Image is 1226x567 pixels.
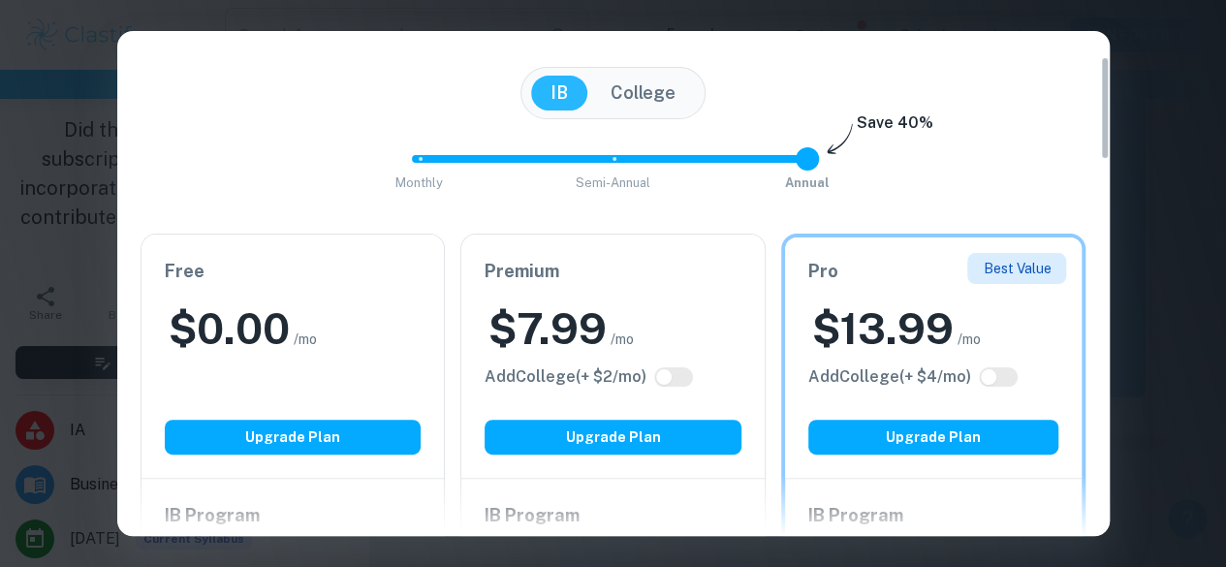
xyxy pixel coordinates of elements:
[808,365,971,389] h6: Click to see all the additional College features.
[576,175,650,190] span: Semi-Annual
[531,76,587,110] button: IB
[983,258,1051,279] p: Best Value
[857,111,933,144] h6: Save 40%
[591,76,695,110] button: College
[485,420,741,455] button: Upgrade Plan
[827,123,853,156] img: subscription-arrow.svg
[294,329,317,350] span: /mo
[958,329,981,350] span: /mo
[485,365,646,389] h6: Click to see all the additional College features.
[485,258,741,285] h6: Premium
[169,300,290,358] h2: $ 0.00
[808,258,1059,285] h6: Pro
[808,420,1059,455] button: Upgrade Plan
[395,175,443,190] span: Monthly
[165,258,422,285] h6: Free
[611,329,634,350] span: /mo
[785,175,830,190] span: Annual
[165,420,422,455] button: Upgrade Plan
[812,300,954,358] h2: $ 13.99
[488,300,607,358] h2: $ 7.99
